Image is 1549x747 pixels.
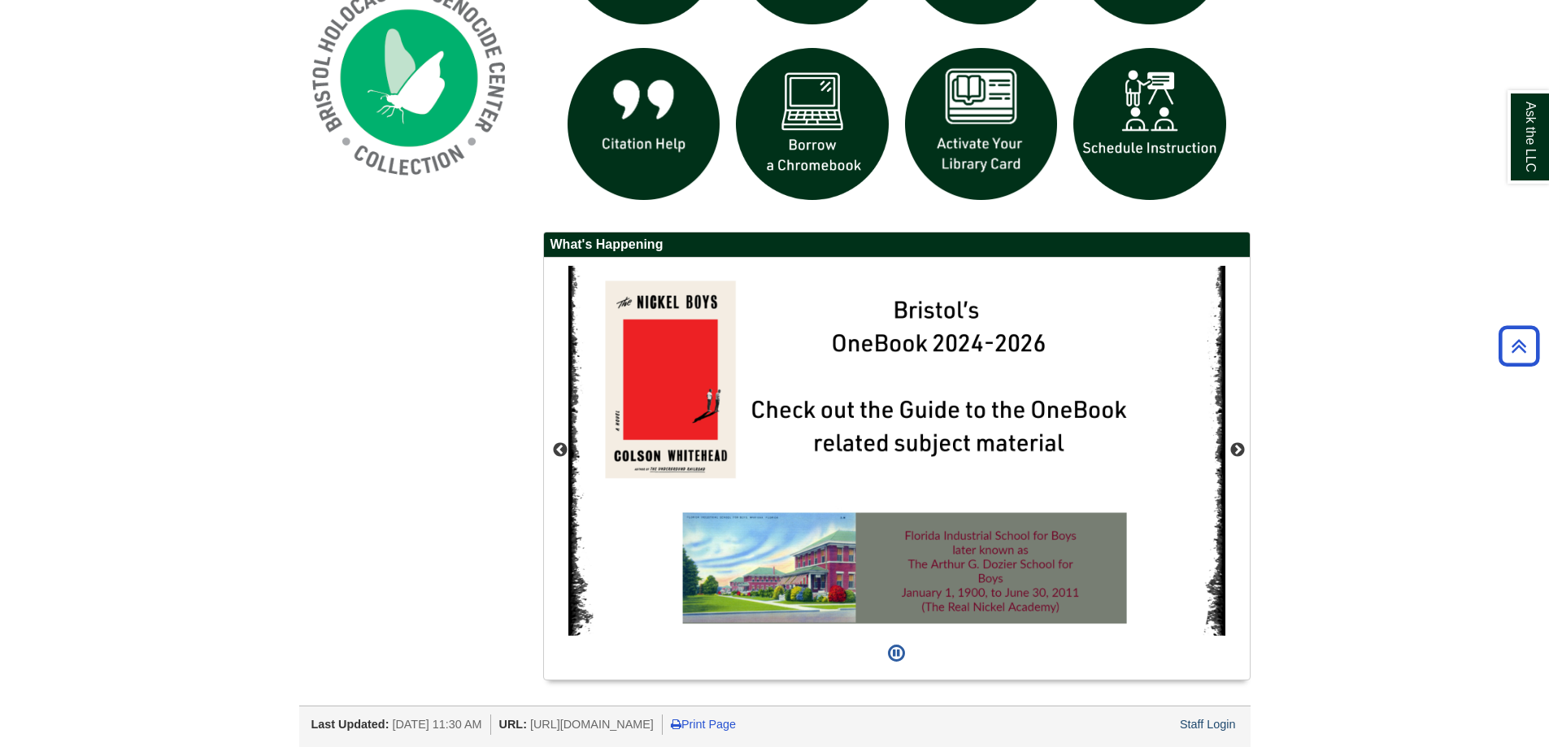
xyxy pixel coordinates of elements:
[552,442,568,458] button: Previous
[1065,40,1234,209] img: For faculty. Schedule Library Instruction icon links to form.
[897,40,1066,209] img: activate Library Card icon links to form to activate student ID into library card
[728,40,897,209] img: Borrow a chromebook icon links to the borrow a chromebook web page
[1493,335,1545,357] a: Back to Top
[559,40,729,209] img: citation help icon links to citation help guide page
[1229,442,1246,458] button: Next
[1180,718,1236,731] a: Staff Login
[544,232,1250,258] h2: What's Happening
[671,719,681,730] i: Print Page
[883,636,910,671] button: Pause
[311,718,389,731] span: Last Updated:
[530,718,654,731] span: [URL][DOMAIN_NAME]
[568,266,1225,636] div: This box contains rotating images
[568,266,1225,636] img: The Nickel Boys OneBook
[392,718,481,731] span: [DATE] 11:30 AM
[499,718,527,731] span: URL:
[671,718,736,731] a: Print Page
